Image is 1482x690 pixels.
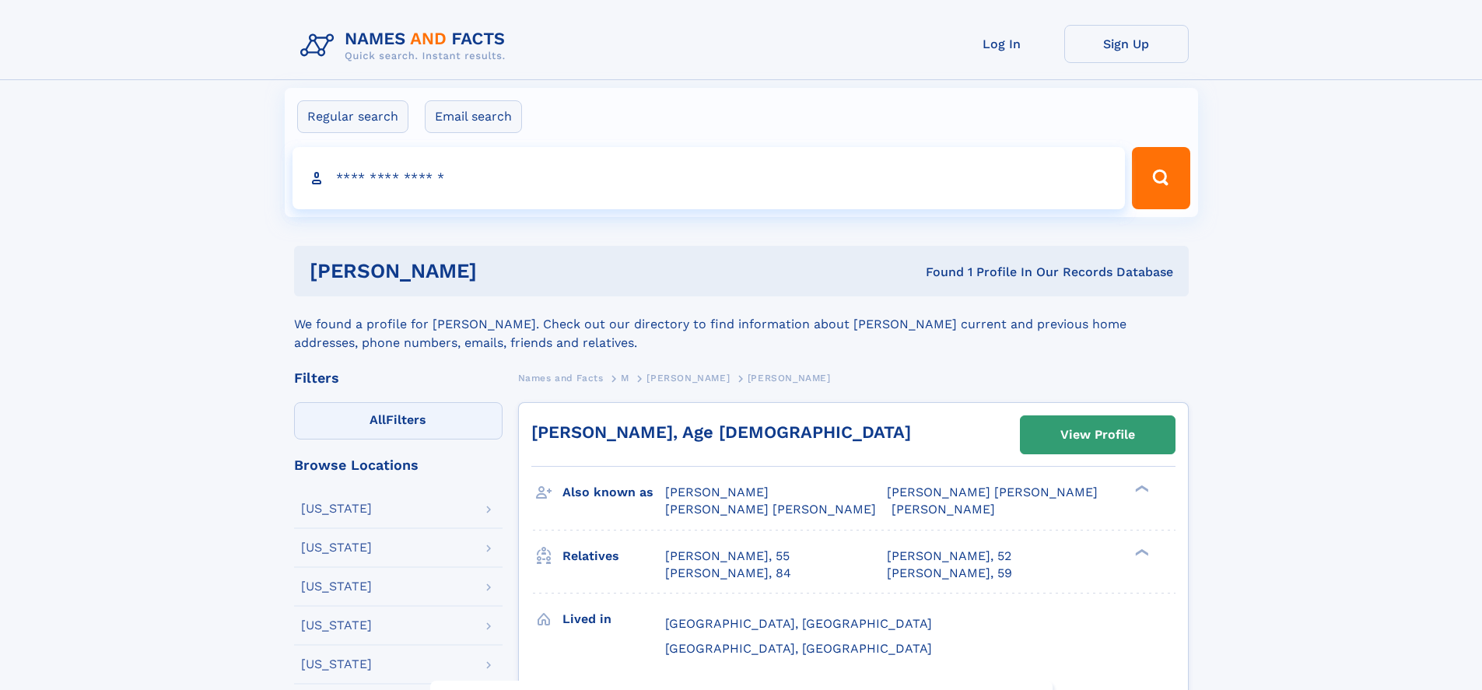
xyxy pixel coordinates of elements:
[301,541,372,554] div: [US_STATE]
[665,616,932,631] span: [GEOGRAPHIC_DATA], [GEOGRAPHIC_DATA]
[562,479,665,506] h3: Also known as
[665,548,790,565] a: [PERSON_NAME], 55
[665,502,876,517] span: [PERSON_NAME] [PERSON_NAME]
[294,371,503,385] div: Filters
[887,548,1011,565] a: [PERSON_NAME], 52
[294,25,518,67] img: Logo Names and Facts
[701,264,1173,281] div: Found 1 Profile In Our Records Database
[646,368,730,387] a: [PERSON_NAME]
[621,373,629,384] span: M
[301,503,372,515] div: [US_STATE]
[1064,25,1189,63] a: Sign Up
[294,296,1189,352] div: We found a profile for [PERSON_NAME]. Check out our directory to find information about [PERSON_N...
[562,543,665,569] h3: Relatives
[1131,547,1150,557] div: ❯
[748,373,831,384] span: [PERSON_NAME]
[665,485,769,499] span: [PERSON_NAME]
[887,565,1012,582] a: [PERSON_NAME], 59
[1021,416,1175,454] a: View Profile
[665,641,932,656] span: [GEOGRAPHIC_DATA], [GEOGRAPHIC_DATA]
[1132,147,1189,209] button: Search Button
[646,373,730,384] span: [PERSON_NAME]
[1131,484,1150,494] div: ❯
[1060,417,1135,453] div: View Profile
[301,619,372,632] div: [US_STATE]
[621,368,629,387] a: M
[293,147,1126,209] input: search input
[301,580,372,593] div: [US_STATE]
[294,458,503,472] div: Browse Locations
[518,368,604,387] a: Names and Facts
[531,422,911,442] a: [PERSON_NAME], Age [DEMOGRAPHIC_DATA]
[892,502,995,517] span: [PERSON_NAME]
[370,412,386,427] span: All
[940,25,1064,63] a: Log In
[665,565,791,582] a: [PERSON_NAME], 84
[301,658,372,671] div: [US_STATE]
[425,100,522,133] label: Email search
[297,100,408,133] label: Regular search
[562,606,665,632] h3: Lived in
[294,402,503,440] label: Filters
[310,261,702,281] h1: [PERSON_NAME]
[887,485,1098,499] span: [PERSON_NAME] [PERSON_NAME]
